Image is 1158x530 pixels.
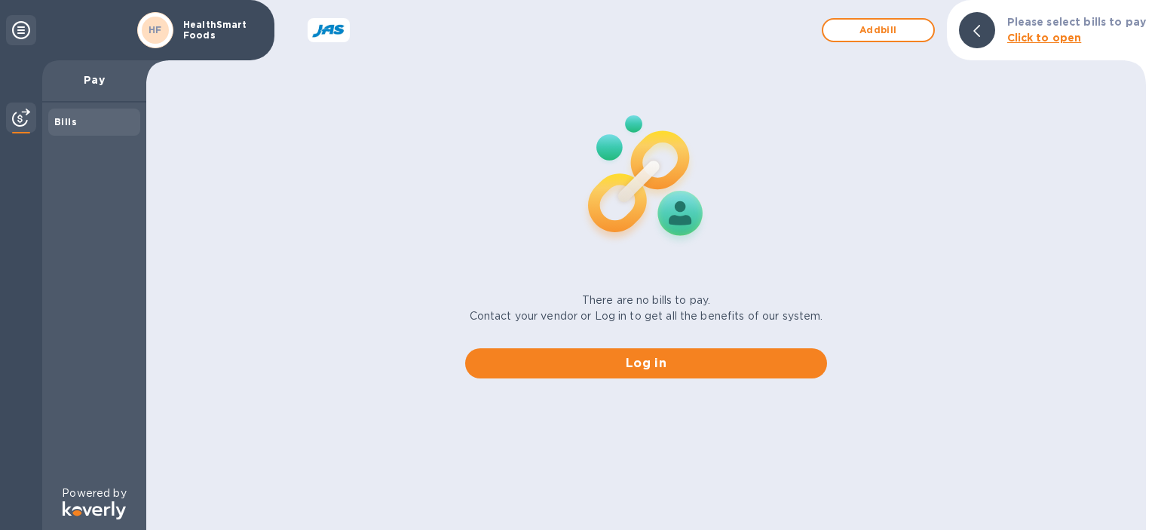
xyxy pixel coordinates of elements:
[835,21,921,39] span: Add bill
[62,486,126,501] p: Powered by
[1007,16,1146,28] b: Please select bills to pay
[149,24,162,35] b: HF
[54,116,77,127] b: Bills
[183,20,259,41] p: HealthSmart Foods
[822,18,935,42] button: Addbill
[1007,32,1082,44] b: Click to open
[477,354,815,372] span: Log in
[470,293,823,324] p: There are no bills to pay. Contact your vendor or Log in to get all the benefits of our system.
[465,348,827,378] button: Log in
[63,501,126,519] img: Logo
[54,72,134,87] p: Pay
